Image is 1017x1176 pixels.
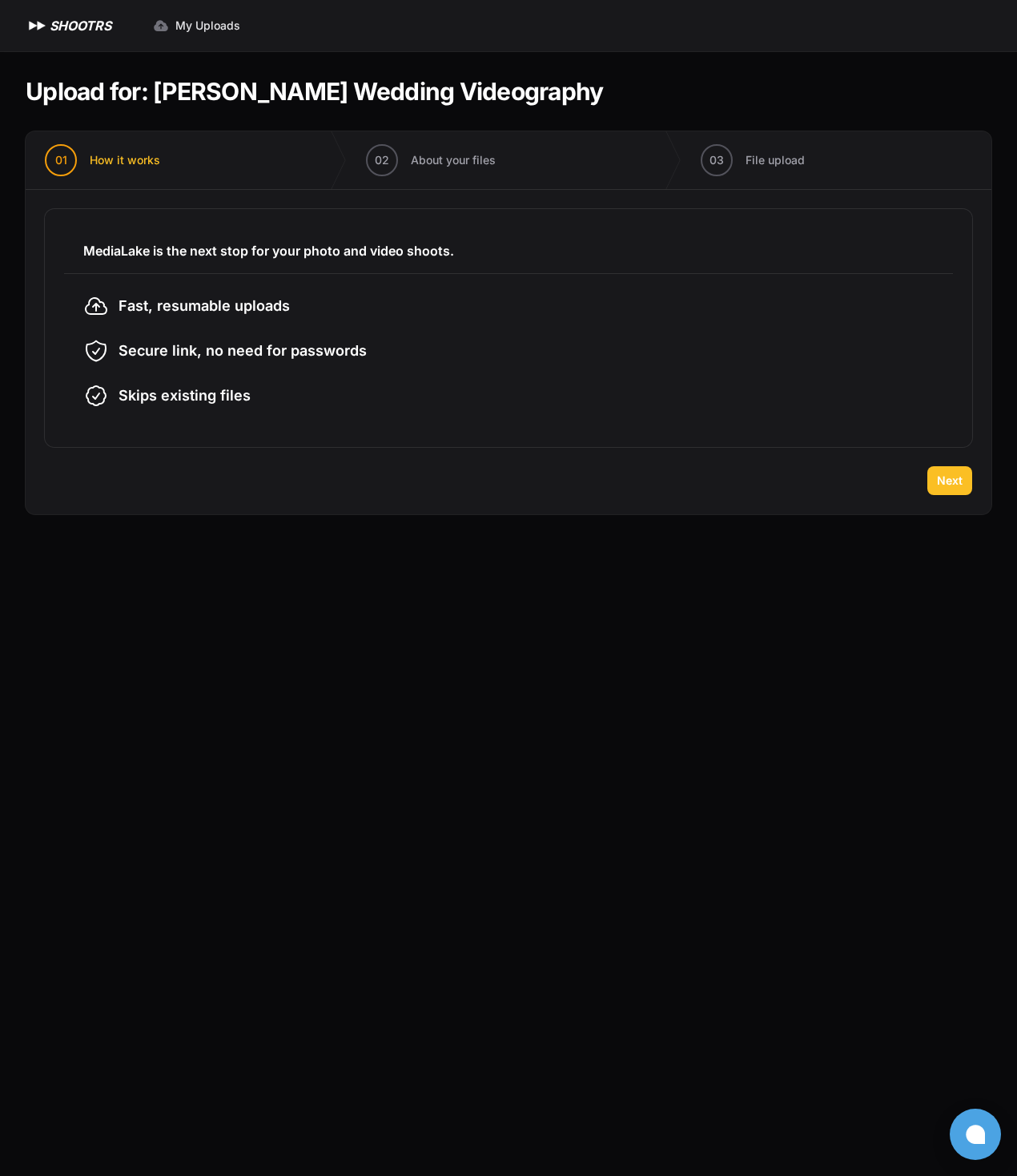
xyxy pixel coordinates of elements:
span: Fast, resumable uploads [119,295,290,317]
button: 02 About your files [347,131,515,189]
span: 03 [709,152,724,168]
button: 01 How it works [26,131,179,189]
img: SHOOTRS [26,16,50,35]
button: Open chat window [950,1109,1001,1160]
span: 01 [55,152,67,168]
span: 02 [375,152,389,168]
span: Skips existing files [119,385,251,407]
span: Next [937,473,963,489]
a: My Uploads [143,11,250,40]
span: File upload [746,152,805,168]
span: How it works [90,152,160,168]
h3: MediaLake is the next stop for your photo and video shoots. [83,241,934,260]
span: About your files [411,152,496,168]
h1: SHOOTRS [50,16,111,35]
a: SHOOTRS SHOOTRS [26,16,111,35]
button: 03 File upload [681,131,824,189]
button: Next [927,466,972,495]
span: Secure link, no need for passwords [119,340,367,362]
h1: Upload for: [PERSON_NAME] Wedding Videography [26,77,603,106]
span: My Uploads [175,18,240,34]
